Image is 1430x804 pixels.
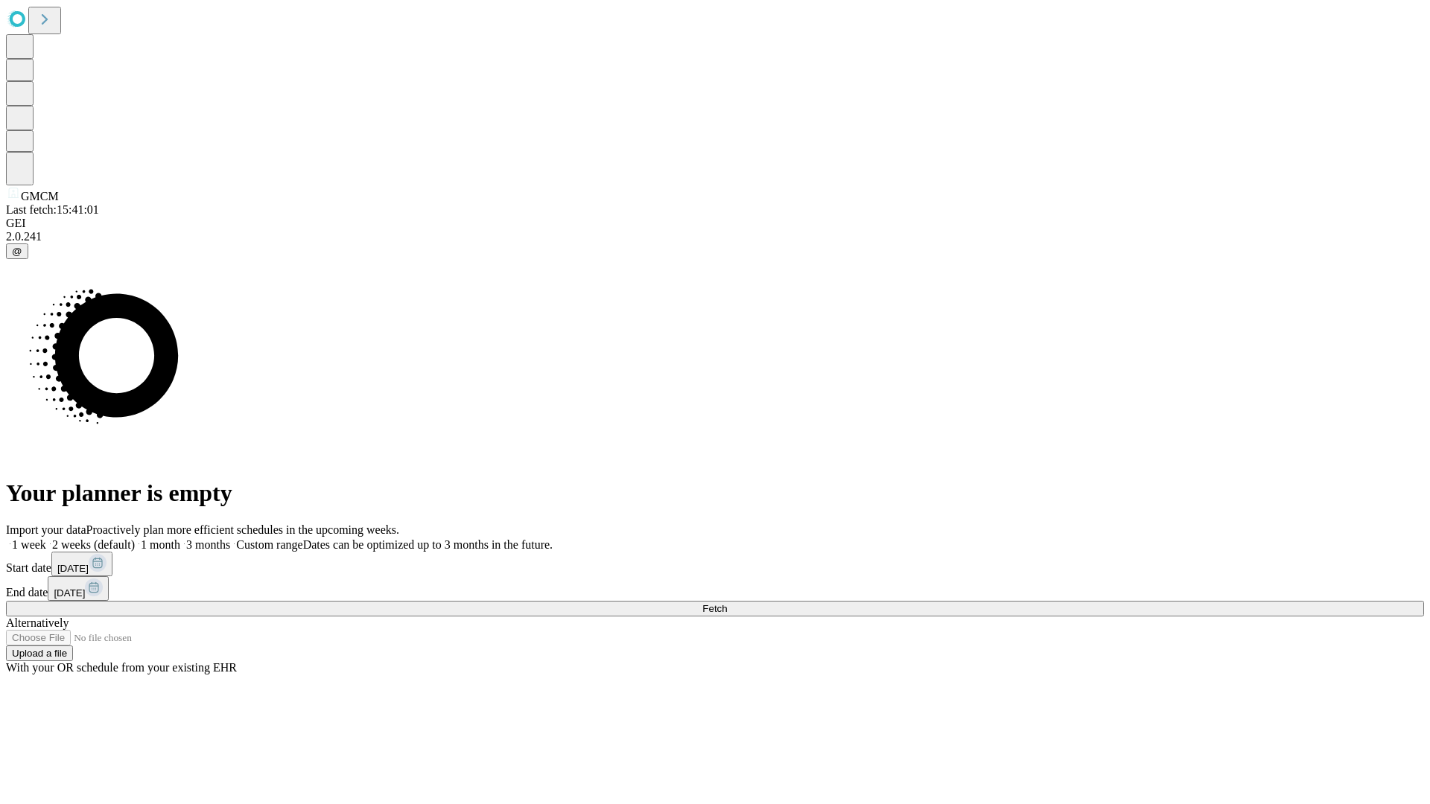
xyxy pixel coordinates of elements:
[6,616,69,629] span: Alternatively
[186,538,230,551] span: 3 months
[21,190,59,202] span: GMCM
[6,645,73,661] button: Upload a file
[52,538,135,551] span: 2 weeks (default)
[236,538,302,551] span: Custom range
[303,538,553,551] span: Dates can be optimized up to 3 months in the future.
[702,603,727,614] span: Fetch
[6,552,1424,576] div: Start date
[6,217,1424,230] div: GEI
[6,230,1424,243] div: 2.0.241
[6,576,1424,601] div: End date
[6,479,1424,507] h1: Your planner is empty
[86,523,399,536] span: Proactively plan more efficient schedules in the upcoming weeks.
[12,538,46,551] span: 1 week
[6,243,28,259] button: @
[57,563,89,574] span: [DATE]
[12,246,22,257] span: @
[141,538,180,551] span: 1 month
[6,523,86,536] span: Import your data
[51,552,112,576] button: [DATE]
[6,601,1424,616] button: Fetch
[6,203,99,216] span: Last fetch: 15:41:01
[54,587,85,599] span: [DATE]
[6,661,237,674] span: With your OR schedule from your existing EHR
[48,576,109,601] button: [DATE]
